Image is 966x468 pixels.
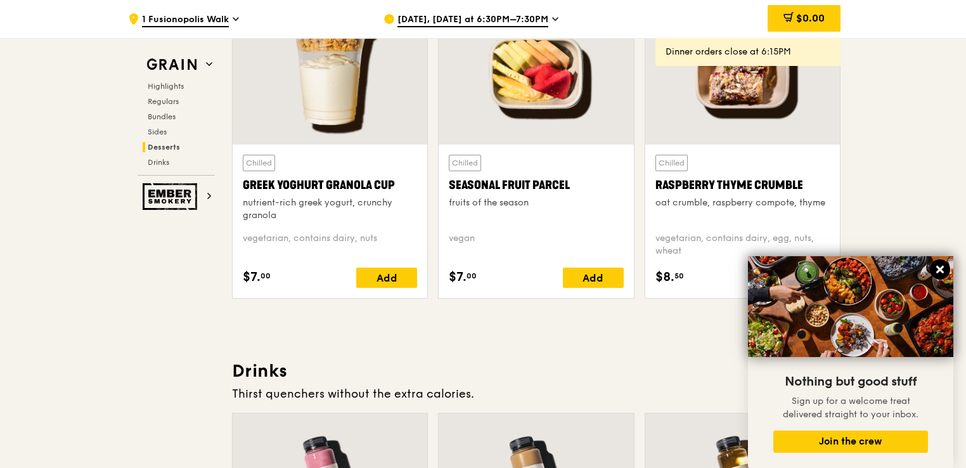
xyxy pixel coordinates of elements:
div: Seasonal Fruit Parcel [449,176,623,194]
h3: Drinks [232,360,840,382]
div: Add [563,268,624,288]
span: 1 Fusionopolis Walk [142,13,229,27]
div: fruits of the season [449,197,623,209]
span: 00 [261,271,271,281]
span: 00 [467,271,477,281]
span: Sides [148,127,167,136]
div: Chilled [655,155,688,171]
div: Dinner orders close at 6:15PM [666,46,830,58]
span: Nothing but good stuff [785,374,917,389]
button: Close [930,259,950,280]
div: oat crumble, raspberry compote, thyme [655,197,830,209]
div: Chilled [243,155,275,171]
div: vegetarian, contains dairy, nuts [243,232,417,257]
span: Highlights [148,82,184,91]
span: 50 [674,271,684,281]
span: Sign up for a welcome treat delivered straight to your inbox. [783,396,918,420]
div: Add [356,268,417,288]
div: vegan [449,232,623,257]
span: $0.00 [796,12,825,24]
span: Drinks [148,158,169,167]
img: Ember Smokery web logo [143,183,201,210]
img: Grain web logo [143,53,201,76]
span: Regulars [148,97,179,106]
div: Thirst quenchers without the extra calories. [232,385,840,403]
div: vegetarian, contains dairy, egg, nuts, wheat [655,232,830,257]
button: Join the crew [773,431,928,453]
div: Chilled [449,155,481,171]
img: DSC07876-Edit02-Large.jpeg [748,256,953,357]
span: Bundles [148,112,176,121]
span: Desserts [148,143,180,152]
span: $7. [243,268,261,287]
span: $7. [449,268,467,287]
div: Raspberry Thyme Crumble [655,176,830,194]
div: Greek Yoghurt Granola Cup [243,176,417,194]
span: $8. [655,268,674,287]
span: [DATE], [DATE] at 6:30PM–7:30PM [397,13,548,27]
div: nutrient-rich greek yogurt, crunchy granola [243,197,417,222]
